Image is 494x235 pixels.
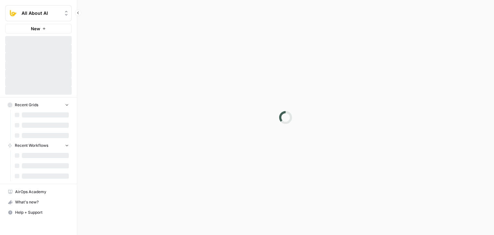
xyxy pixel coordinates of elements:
[5,207,72,218] button: Help + Support
[5,187,72,197] a: AirOps Academy
[5,141,72,150] button: Recent Workflows
[5,5,72,21] button: Workspace: All About AI
[5,197,71,207] div: What's new?
[5,24,72,33] button: New
[15,210,69,215] span: Help + Support
[15,102,38,108] span: Recent Grids
[22,10,60,16] span: All About AI
[15,143,48,148] span: Recent Workflows
[7,7,19,19] img: All About AI Logo
[5,197,72,207] button: What's new?
[15,189,69,195] span: AirOps Academy
[5,100,72,110] button: Recent Grids
[31,25,40,32] span: New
